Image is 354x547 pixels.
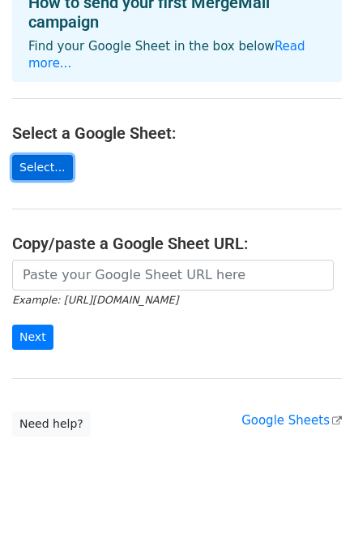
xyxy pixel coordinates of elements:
[12,325,53,350] input: Next
[241,413,342,428] a: Google Sheets
[28,39,305,71] a: Read more...
[12,260,334,291] input: Paste your Google Sheet URL here
[12,411,91,437] a: Need help?
[12,234,342,253] h4: Copy/paste a Google Sheet URL:
[12,294,178,306] small: Example: [URL][DOMAIN_NAME]
[12,155,73,180] a: Select...
[273,469,354,547] iframe: Chat Widget
[28,38,326,72] p: Find your Google Sheet in the box below
[12,123,342,143] h4: Select a Google Sheet:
